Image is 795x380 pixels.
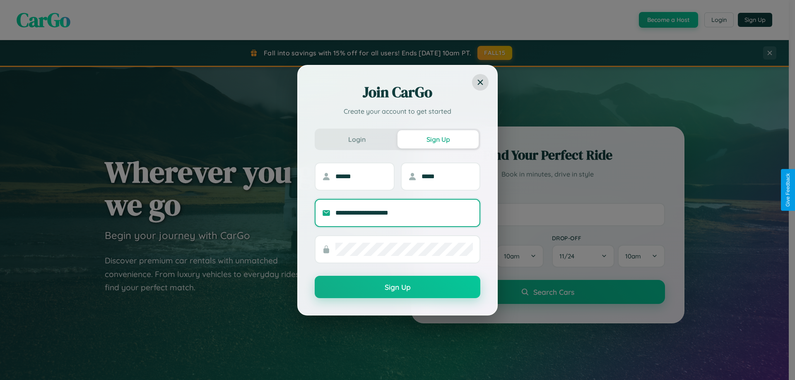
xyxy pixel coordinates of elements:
button: Sign Up [397,130,479,148]
h2: Join CarGo [315,82,480,102]
p: Create your account to get started [315,106,480,116]
div: Give Feedback [785,173,791,207]
button: Login [316,130,397,148]
button: Sign Up [315,276,480,298]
